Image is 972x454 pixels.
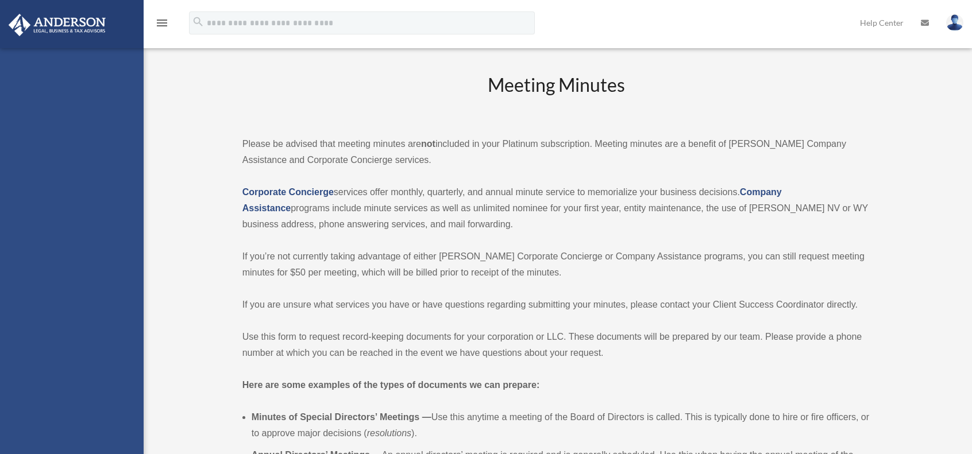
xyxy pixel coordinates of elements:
em: resolutions [367,428,411,438]
i: search [192,15,205,28]
p: Use this form to request record-keeping documents for your corporation or LLC. These documents wi... [242,329,871,361]
a: menu [155,20,169,30]
a: Company Assistance [242,187,782,213]
h2: Meeting Minutes [242,72,871,120]
img: User Pic [946,14,963,31]
strong: not [421,139,435,149]
p: If you are unsure what services you have or have questions regarding submitting your minutes, ple... [242,297,871,313]
p: Please be advised that meeting minutes are included in your Platinum subscription. Meeting minute... [242,136,871,168]
p: services offer monthly, quarterly, and annual minute service to memorialize your business decisio... [242,184,871,232]
a: Corporate Concierge [242,187,334,197]
i: menu [155,16,169,30]
strong: Here are some examples of the types of documents we can prepare: [242,380,540,390]
b: Minutes of Special Directors’ Meetings — [252,412,431,422]
li: Use this anytime a meeting of the Board of Directors is called. This is typically done to hire or... [252,409,871,441]
p: If you’re not currently taking advantage of either [PERSON_NAME] Corporate Concierge or Company A... [242,249,871,281]
img: Anderson Advisors Platinum Portal [5,14,109,36]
